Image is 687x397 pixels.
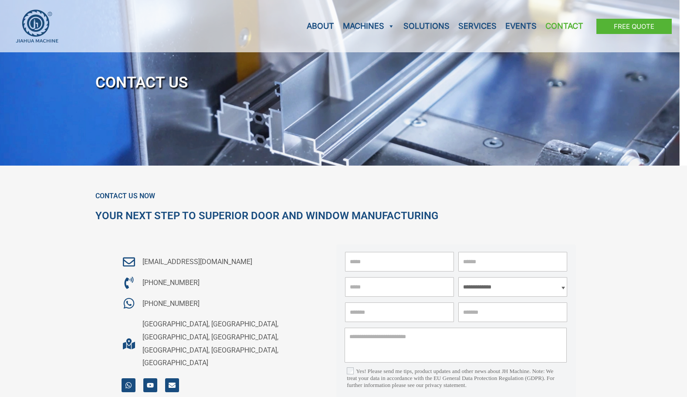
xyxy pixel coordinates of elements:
[458,252,567,271] input: *Email
[458,277,567,297] select: *Machine Type
[15,9,59,43] img: JH Aluminium Window & Door Processing Machines
[95,209,592,223] h2: Your Next Step to Superior Door and Window Manufacturing
[140,255,252,268] span: [EMAIL_ADDRESS][DOMAIN_NAME]
[345,277,454,297] input: Phone
[140,297,200,310] span: [PHONE_NUMBER]
[122,276,306,289] a: [PHONE_NUMBER]
[95,68,592,97] h1: CONTACT US
[596,19,672,34] a: Free Quote
[345,252,454,271] input: *Name
[347,368,560,389] label: Yes! Please send me tips, product updates and other news about JH Machine. Note: We treat your da...
[122,255,306,268] a: [EMAIL_ADDRESS][DOMAIN_NAME]
[345,302,454,322] input: Company
[347,367,354,374] input: Yes! Please send me tips, product updates and other news about JH Machine. Note: We treat your da...
[122,297,306,310] a: [PHONE_NUMBER]
[458,302,567,322] input: Country
[140,318,306,370] span: [GEOGRAPHIC_DATA], [GEOGRAPHIC_DATA], [GEOGRAPHIC_DATA], [GEOGRAPHIC_DATA], [GEOGRAPHIC_DATA], [G...
[140,276,200,289] span: [PHONE_NUMBER]
[345,328,567,363] textarea: Please enter message here
[95,192,592,200] h6: Contact Us Now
